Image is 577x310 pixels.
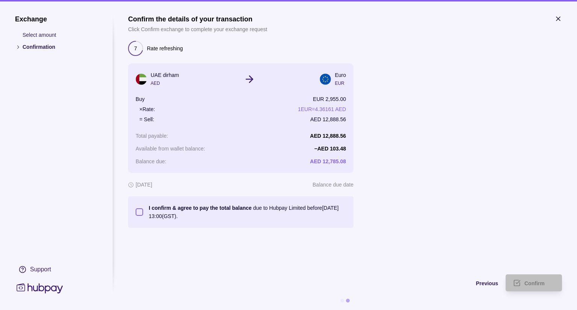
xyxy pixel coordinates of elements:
p: Confirmation [23,43,98,51]
h1: Exchange [15,15,98,23]
p: 7 [134,44,137,53]
p: − AED 103.48 [314,146,346,152]
p: = Sell: [139,115,154,123]
p: Rate refreshing [147,44,183,53]
p: I confirm & agree to pay the total balance [149,205,252,211]
h1: Confirm the details of your transaction [128,15,267,23]
p: × Rate: [139,105,155,113]
span: Previous [476,280,498,286]
p: Balance due date [313,181,353,189]
img: eu [320,74,331,85]
p: AED [151,79,179,87]
p: Euro [335,71,346,79]
p: Click Confirm exchange to complete your exchange request [128,25,267,33]
p: AED 12,888.56 [310,115,346,123]
button: Previous [128,274,498,291]
p: UAE dirham [151,71,179,79]
p: due to Hubpay Limited before [DATE] 13:00 (GST). [149,204,346,220]
div: Support [30,265,51,274]
p: EUR [335,79,346,87]
p: Balance due : [136,158,166,164]
p: [DATE] [136,181,152,189]
p: AED 12,785.08 [310,158,346,164]
p: AED 12,888.56 [310,133,346,139]
p: Total payable : [136,133,168,139]
p: 1 EUR = 4.36161 AED [298,105,346,113]
p: EUR 2,955.00 [313,95,346,103]
a: Support [15,262,98,277]
img: ae [136,74,147,85]
p: Available from wallet balance : [136,146,205,152]
button: Confirm [506,274,562,291]
span: Confirm [524,280,545,286]
p: Select amount [23,31,98,39]
p: Buy [136,95,145,103]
